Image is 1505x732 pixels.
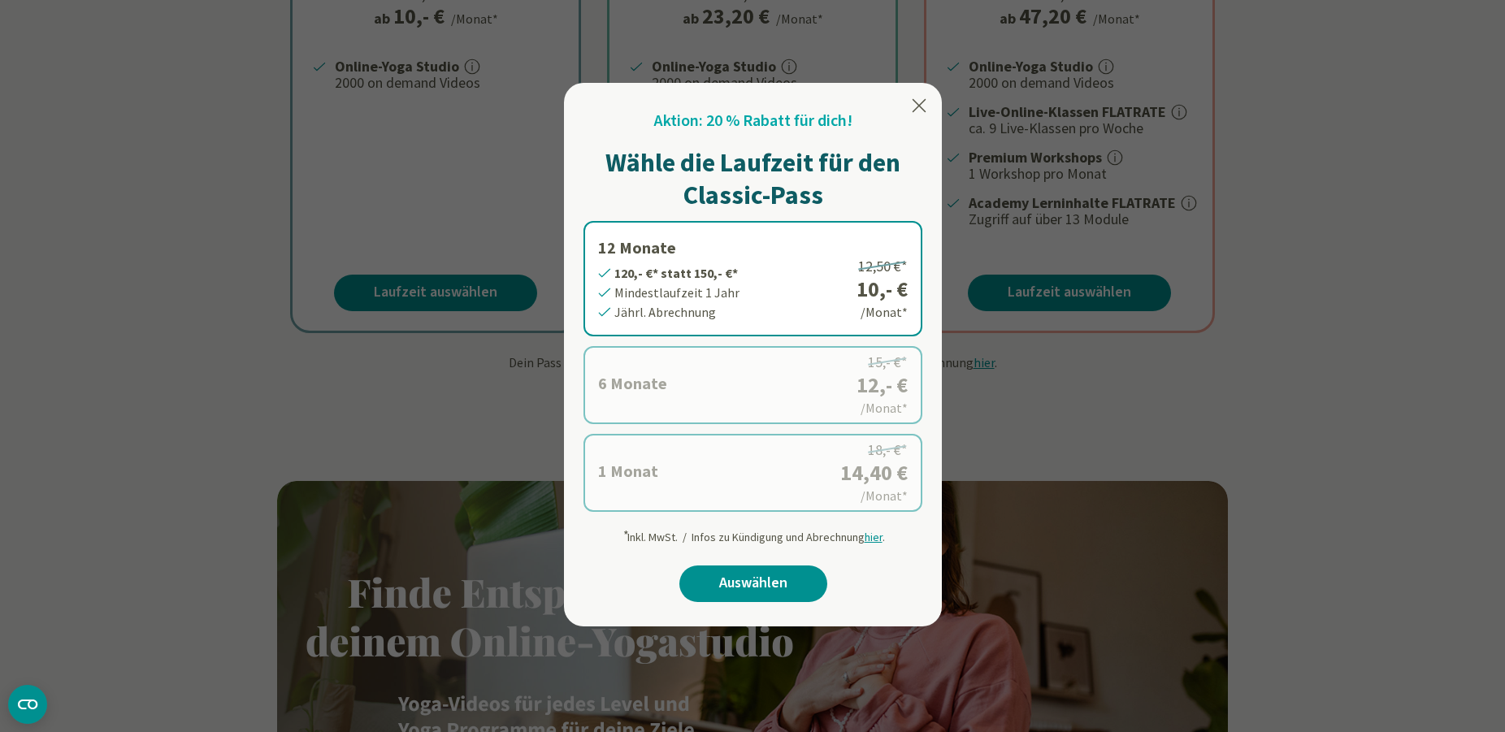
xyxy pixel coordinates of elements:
[583,146,922,211] h1: Wähle die Laufzeit für den Classic-Pass
[679,565,827,602] a: Auswählen
[622,522,885,546] div: Inkl. MwSt. / Infos zu Kündigung und Abrechnung .
[865,530,883,544] span: hier
[8,685,47,724] button: CMP-Widget öffnen
[654,109,852,133] h2: Aktion: 20 % Rabatt für dich!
